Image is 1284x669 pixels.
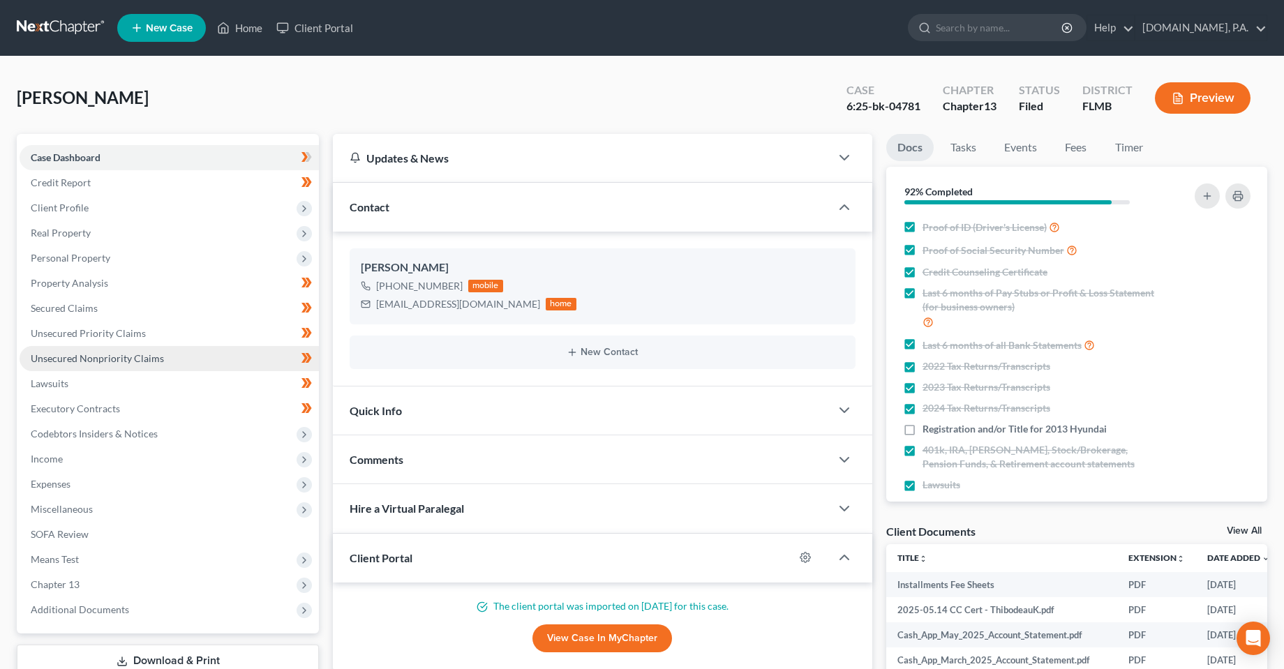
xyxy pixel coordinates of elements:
[361,260,844,276] div: [PERSON_NAME]
[993,134,1048,161] a: Events
[361,347,844,358] button: New Contact
[984,99,996,112] span: 13
[31,151,100,163] span: Case Dashboard
[886,572,1117,597] td: Installments Fee Sheets
[1054,134,1098,161] a: Fees
[546,298,576,310] div: home
[31,377,68,389] span: Lawsuits
[31,553,79,565] span: Means Test
[1177,555,1185,563] i: unfold_more
[923,443,1160,471] span: 401k, IRA, [PERSON_NAME], Stock/Brokerage, Pension Funds, & Retirement account statements
[31,403,120,414] span: Executory Contracts
[31,302,98,314] span: Secured Claims
[1087,15,1134,40] a: Help
[31,202,89,213] span: Client Profile
[923,220,1047,234] span: Proof of ID (Driver's License)
[20,346,319,371] a: Unsecured Nonpriority Claims
[1196,572,1281,597] td: [DATE]
[1019,98,1060,114] div: Filed
[1019,82,1060,98] div: Status
[923,499,1107,513] span: Account Statements for PayPal - 6 Months
[923,422,1107,436] span: Registration and/or Title for 2013 Hyundai
[350,453,403,466] span: Comments
[1117,572,1196,597] td: PDF
[923,380,1050,394] span: 2023 Tax Returns/Transcripts
[376,279,463,293] div: [PHONE_NUMBER]
[923,243,1064,257] span: Proof of Social Security Number
[886,622,1117,647] td: Cash_App_May_2025_Account_Statement.pdf
[17,87,149,107] span: [PERSON_NAME]
[919,555,927,563] i: unfold_more
[31,252,110,264] span: Personal Property
[886,524,976,539] div: Client Documents
[1207,553,1270,563] a: Date Added expand_more
[20,396,319,421] a: Executory Contracts
[31,352,164,364] span: Unsecured Nonpriority Claims
[936,15,1063,40] input: Search by name...
[846,82,920,98] div: Case
[1196,622,1281,647] td: [DATE]
[31,503,93,515] span: Miscellaneous
[1104,134,1154,161] a: Timer
[1227,526,1262,536] a: View All
[146,23,193,33] span: New Case
[939,134,987,161] a: Tasks
[923,338,1082,352] span: Last 6 months of all Bank Statements
[376,297,540,311] div: [EMAIL_ADDRESS][DOMAIN_NAME]
[31,176,91,188] span: Credit Report
[20,145,319,170] a: Case Dashboard
[31,277,108,289] span: Property Analysis
[31,327,146,339] span: Unsecured Priority Claims
[846,98,920,114] div: 6:25-bk-04781
[1128,553,1185,563] a: Extensionunfold_more
[20,170,319,195] a: Credit Report
[923,359,1050,373] span: 2022 Tax Returns/Transcripts
[20,522,319,547] a: SOFA Review
[31,428,158,439] span: Codebtors Insiders & Notices
[31,453,63,465] span: Income
[904,186,973,197] strong: 92% Completed
[923,401,1050,415] span: 2024 Tax Returns/Transcripts
[350,404,402,417] span: Quick Info
[350,151,814,165] div: Updates & News
[1117,622,1196,647] td: PDF
[923,265,1047,279] span: Credit Counseling Certificate
[1135,15,1267,40] a: [DOMAIN_NAME], P.A.
[31,227,91,239] span: Real Property
[20,321,319,346] a: Unsecured Priority Claims
[943,82,996,98] div: Chapter
[1082,82,1133,98] div: District
[886,597,1117,622] td: 2025-05.14 CC Cert - ThibodeauK.pdf
[269,15,360,40] a: Client Portal
[31,478,70,490] span: Expenses
[350,502,464,515] span: Hire a Virtual Paralegal
[210,15,269,40] a: Home
[31,603,129,615] span: Additional Documents
[20,371,319,396] a: Lawsuits
[1262,555,1270,563] i: expand_more
[20,296,319,321] a: Secured Claims
[31,578,80,590] span: Chapter 13
[350,200,389,213] span: Contact
[1237,622,1270,655] div: Open Intercom Messenger
[31,528,89,540] span: SOFA Review
[943,98,996,114] div: Chapter
[1082,98,1133,114] div: FLMB
[350,599,856,613] p: The client portal was imported on [DATE] for this case.
[923,286,1160,314] span: Last 6 months of Pay Stubs or Profit & Loss Statement (for business owners)
[897,553,927,563] a: Titleunfold_more
[923,478,960,492] span: Lawsuits
[350,551,412,564] span: Client Portal
[532,624,672,652] a: View Case in MyChapter
[1155,82,1251,114] button: Preview
[1196,597,1281,622] td: [DATE]
[1117,597,1196,622] td: PDF
[886,134,934,161] a: Docs
[20,271,319,296] a: Property Analysis
[468,280,503,292] div: mobile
